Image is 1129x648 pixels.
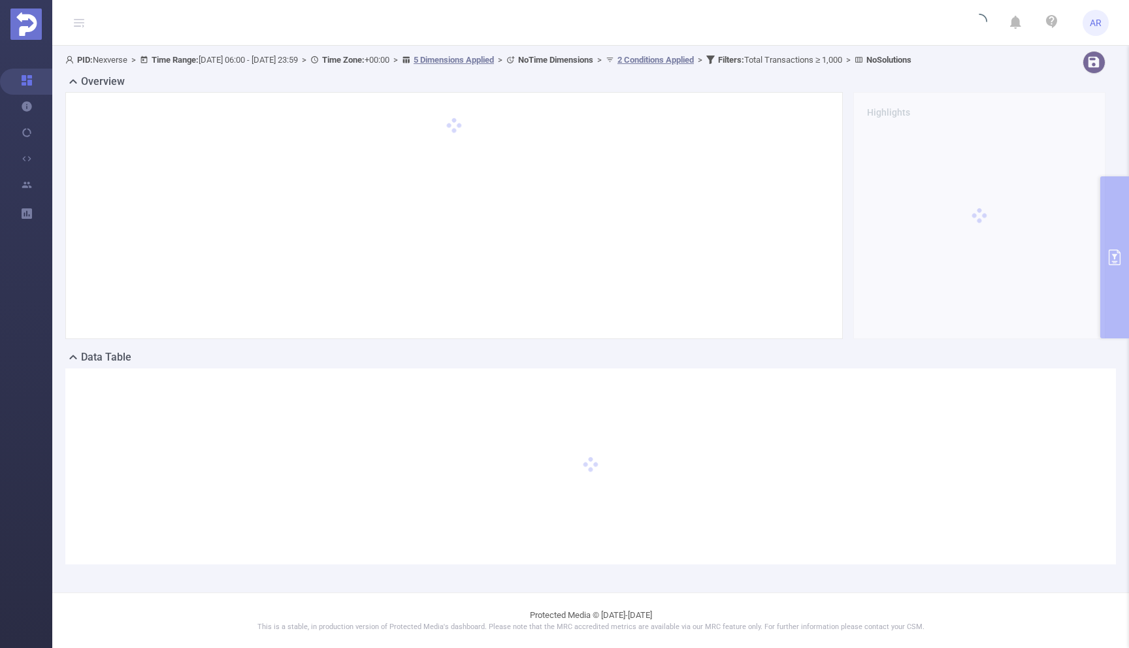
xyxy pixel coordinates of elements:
[694,55,706,65] span: >
[81,74,125,89] h2: Overview
[127,55,140,65] span: >
[972,14,987,32] i: icon: loading
[494,55,506,65] span: >
[842,55,855,65] span: >
[1090,10,1102,36] span: AR
[65,55,911,65] span: Nexverse [DATE] 06:00 - [DATE] 23:59 +00:00
[414,55,494,65] u: 5 Dimensions Applied
[10,8,42,40] img: Protected Media
[52,592,1129,648] footer: Protected Media © [DATE]-[DATE]
[65,56,77,64] i: icon: user
[593,55,606,65] span: >
[298,55,310,65] span: >
[617,55,694,65] u: 2 Conditions Applied
[152,55,199,65] b: Time Range:
[866,55,911,65] b: No Solutions
[518,55,593,65] b: No Time Dimensions
[389,55,402,65] span: >
[85,622,1096,633] p: This is a stable, in production version of Protected Media's dashboard. Please note that the MRC ...
[718,55,842,65] span: Total Transactions ≥ 1,000
[77,55,93,65] b: PID:
[81,349,131,365] h2: Data Table
[718,55,744,65] b: Filters :
[322,55,365,65] b: Time Zone:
